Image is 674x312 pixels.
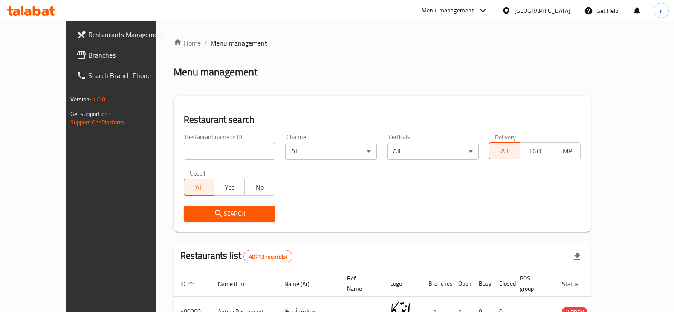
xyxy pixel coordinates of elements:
[174,38,591,48] nav: breadcrumb
[285,143,377,160] div: All
[347,273,373,294] span: Ref. Name
[70,117,124,128] a: Support.OpsPlatform
[567,246,587,267] div: Export file
[218,181,241,194] span: Yes
[69,24,179,45] a: Restaurants Management
[284,279,321,289] span: Name (Ar)
[248,181,272,194] span: No
[93,94,106,105] span: 1.0.0
[244,253,292,261] span: 40713 record(s)
[422,271,451,297] th: Branches
[383,271,422,297] th: Logo
[422,6,474,16] div: Menu-management
[88,29,172,40] span: Restaurants Management
[174,38,201,48] a: Home
[489,142,520,159] button: All
[387,143,479,160] div: All
[188,181,211,194] span: All
[514,6,570,15] div: [GEOGRAPHIC_DATA]
[184,143,275,160] input: Search for restaurant name or ID..
[214,179,245,196] button: Yes
[88,50,172,60] span: Branches
[69,45,179,65] a: Branches
[244,179,275,196] button: No
[520,273,545,294] span: POS group
[562,279,590,289] span: Status
[495,134,516,140] label: Delivery
[554,145,577,157] span: TMP
[520,142,550,159] button: TGO
[204,38,207,48] li: /
[190,170,205,176] label: Upsell
[472,271,492,297] th: Busy
[184,179,214,196] button: All
[184,113,581,126] h2: Restaurant search
[243,250,292,263] div: Total records count
[211,38,267,48] span: Menu management
[184,206,275,222] button: Search
[218,279,255,289] span: Name (En)
[550,142,581,159] button: TMP
[524,145,547,157] span: TGO
[493,145,516,157] span: All
[451,271,472,297] th: Open
[191,208,269,219] span: Search
[660,6,662,15] span: r
[70,108,110,119] span: Get support on:
[69,65,179,86] a: Search Branch Phone
[180,249,293,263] h2: Restaurants list
[174,65,257,79] h2: Menu management
[492,271,513,297] th: Closed
[70,94,91,105] span: Version:
[88,70,172,81] span: Search Branch Phone
[180,279,197,289] span: ID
